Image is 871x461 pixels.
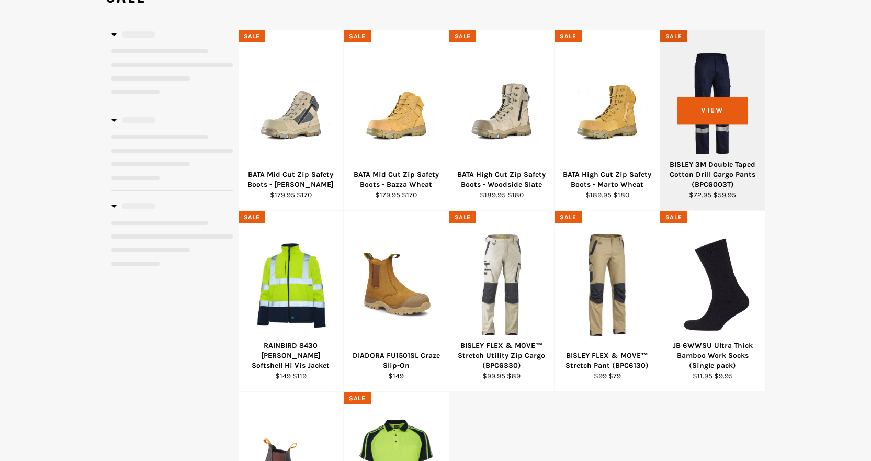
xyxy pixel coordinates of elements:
a: JB 6WWSU Ultra Thick Bamboo Work Socks (Single pack) - Workin' Gear JB 6WWSU Ultra Thick Bamboo W... [660,211,765,392]
img: BISLEY FLEX & MOVE™ Stretch Utility Zip Cargo (BPC6330) - Workin' Gear [462,233,541,338]
span: View [677,97,748,124]
div: RAINBIRD 8430 [PERSON_NAME] Softshell Hi Vis Jacket [245,341,337,371]
div: Sale [449,211,476,224]
a: BISLEY BPC6003T 3M Double Taped Cotton Drill Cargo Pants - Workin' Gear BISLEY 3M Double Taped Co... [660,30,765,211]
div: JB 6WWSU Ultra Thick Bamboo Work Socks (Single pack) [666,341,759,371]
img: BISLEY FLEX & MOVE™ Stretch Pant (BPC6130) - Workin' Gear [568,233,647,338]
s: $99.95 [482,372,505,380]
div: Sale [660,211,687,224]
img: BATA High Cut Zip Safety Boots - Woodside Slate - Workin' Gear [462,65,541,144]
div: Sale [239,211,265,224]
div: BISLEY 3M Double Taped Cotton Drill Cargo Pants (BPC6003T) [666,160,759,190]
a: BISLEY FLEX & MOVE™ Stretch Utility Zip Cargo (BPC6330) - Workin' Gear BISLEY FLEX & MOVE™ Stretc... [449,211,555,392]
div: Sale [555,211,581,224]
div: BATA High Cut Zip Safety Boots - Woodside Slate [456,170,548,190]
div: $149 [350,371,443,381]
s: $99 [594,372,607,380]
div: BATA Mid Cut Zip Safety Boots - [PERSON_NAME] [245,170,337,190]
div: $180 [456,190,548,200]
div: $9.95 [666,371,759,381]
img: JB 6WWSU Ultra Thick Bamboo Work Socks (Single pack) - Workin' Gear [673,237,752,333]
a: BATA High Cut Zip Safety Boots - Marto Wheat - Workin' Gear BATA High Cut Zip Safety Boots - Mart... [554,30,660,211]
div: BATA Mid Cut Zip Safety Boots - Bazza Wheat [350,170,443,190]
a: BATA High Cut Zip Safety Boots - Woodside Slate - Workin' Gear BATA High Cut Zip Safety Boots - W... [449,30,555,211]
s: $189.95 [585,190,612,199]
div: Sale [239,30,265,43]
s: $11.95 [693,372,712,380]
div: DIADORA FU1501SL Craze Slip-On [350,351,443,371]
div: Sale [555,30,581,43]
a: BATA Mid Cut Zip Safety Boots - Bazza Wheat - Workin' Gear BATA Mid Cut Zip Safety Boots - Bazza ... [343,30,449,211]
div: Sale [344,392,370,405]
s: $189.95 [480,190,506,199]
div: Sale [344,30,370,43]
a: BATA Mid Cut Zip Safety Boots - Roy Slate - Workin' Gear BATA Mid Cut Zip Safety Boots - [PERSON_... [238,30,344,211]
s: $179.95 [270,190,295,199]
img: BATA High Cut Zip Safety Boots - Marto Wheat - Workin' Gear [568,65,647,144]
div: BISLEY FLEX & MOVE™ Stretch Pant (BPC6130) [561,351,653,371]
div: $170 [350,190,443,200]
div: $180 [561,190,653,200]
div: $79 [561,371,653,381]
s: $179.95 [375,190,400,199]
div: Sale [449,30,476,43]
img: RAINBIRD 8430 Landy Softshell Hi Vis Jacket - Workin' Gear [252,226,331,344]
a: DIADORA FU1501SL Craze Slip-On - Workin' Gear DIADORA FU1501SL Craze Slip-On $149 [343,211,449,392]
img: BATA Mid Cut Zip Safety Boots - Roy Slate - Workin' Gear [252,65,331,144]
div: $170 [245,190,337,200]
div: $119 [245,371,337,381]
div: BISLEY FLEX & MOVE™ Stretch Utility Zip Cargo (BPC6330) [456,341,548,371]
a: RAINBIRD 8430 Landy Softshell Hi Vis Jacket - Workin' Gear RAINBIRD 8430 [PERSON_NAME] Softshell ... [238,211,344,392]
img: DIADORA FU1501SL Craze Slip-On - Workin' Gear [357,246,436,325]
div: $89 [456,371,548,381]
a: BISLEY FLEX & MOVE™ Stretch Pant (BPC6130) - Workin' Gear BISLEY FLEX & MOVE™ Stretch Pant (BPC61... [554,211,660,392]
s: $149 [275,372,291,380]
img: BATA Mid Cut Zip Safety Boots - Bazza Wheat - Workin' Gear [357,65,436,144]
div: BATA High Cut Zip Safety Boots - Marto Wheat [561,170,653,190]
